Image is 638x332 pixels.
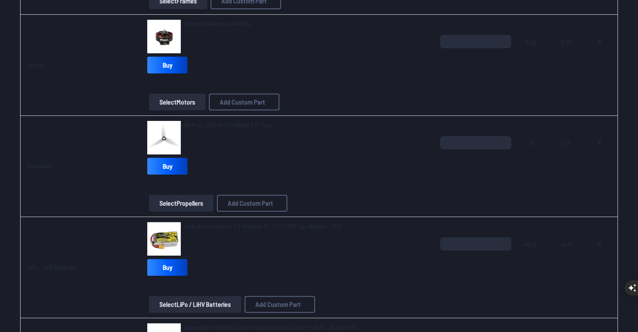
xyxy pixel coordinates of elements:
[525,35,547,75] span: 16.90
[184,121,272,129] a: HQ Prop 3.5x2.8x3 Tri-Blade 3.5" Prop
[184,323,358,332] a: SpeedyBee F405 Mini 20x20 Flight Controller Stack - F405 FC, 35A 4in1 ESC
[228,200,273,207] span: Add Custom Part
[149,94,206,110] button: SelectMotors
[149,296,241,313] button: SelectLiPo / LiHV Batteries
[147,195,215,212] a: SelectPropellers
[184,222,342,230] span: Tattu R-Line Version 3.0 1400mAh 6S 22.2V 120C Lipo Battery - XT60
[27,162,52,170] a: Propellers
[525,237,547,277] span: 40.19
[184,222,342,230] a: Tattu R-Line Version 3.0 1400mAh 6S 22.2V 120C Lipo Battery - XT60
[27,61,43,68] a: Motors
[560,136,576,176] span: 2.79
[149,195,214,212] button: SelectPropellers
[184,20,251,28] a: T-Motor F1404 Motor - 4600Kv
[255,301,301,308] span: Add Custom Part
[147,121,181,154] img: image
[147,20,181,53] img: image
[217,195,287,212] button: Add Custom Part
[209,94,279,110] button: Add Custom Part
[245,296,315,313] button: Add Custom Part
[147,296,243,313] a: SelectLiPo / LiHV Batteries
[147,57,187,73] a: Buy
[147,158,187,175] a: Buy
[560,237,576,277] span: 40.19
[147,94,207,110] a: SelectMotors
[184,324,358,331] span: SpeedyBee F405 Mini 20x20 Flight Controller Stack - F405 FC, 35A 4in1 ESC
[220,99,265,105] span: Add Custom Part
[27,264,76,271] a: LiPo / LiHV Batteries
[184,20,251,27] span: T-Motor F1404 Motor - 4600Kv
[525,136,547,176] span: 2.79
[560,35,576,75] span: 16.90
[184,121,272,128] span: HQ Prop 3.5x2.8x3 Tri-Blade 3.5" Prop
[147,222,181,256] img: image
[147,259,187,276] a: Buy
